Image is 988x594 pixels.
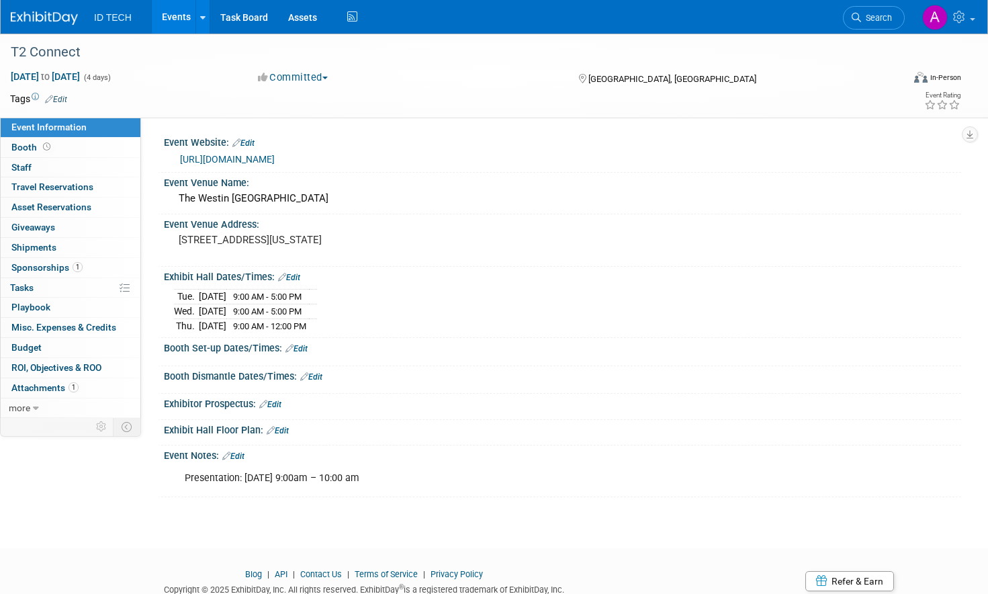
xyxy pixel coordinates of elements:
div: Booth Set-up Dates/Times: [164,338,961,355]
a: API [275,569,287,579]
td: Toggle Event Tabs [114,418,141,435]
a: Edit [285,344,308,353]
a: Booth [1,138,140,157]
a: Event Information [1,118,140,137]
span: more [9,402,30,413]
span: ID TECH [94,12,132,23]
a: Privacy Policy [431,569,483,579]
a: Travel Reservations [1,177,140,197]
a: Attachments1 [1,378,140,398]
a: Tasks [1,278,140,298]
span: Asset Reservations [11,202,91,212]
span: 9:00 AM - 5:00 PM [233,306,302,316]
span: Event Information [11,122,87,132]
div: Event Venue Address: [164,214,961,231]
a: Search [843,6,905,30]
a: Misc. Expenses & Credits [1,318,140,337]
td: [DATE] [199,319,226,333]
a: Giveaways [1,218,140,237]
span: Budget [11,342,42,353]
a: Edit [259,400,281,409]
td: Tags [10,92,67,105]
span: | [420,569,429,579]
div: Event Notes: [164,446,961,463]
span: 1 [69,382,79,392]
span: Tasks [10,282,34,293]
span: ROI, Objectives & ROO [11,362,101,373]
sup: ® [399,583,404,591]
div: Event Website: [164,132,961,150]
span: Staff [11,162,32,173]
span: Booth [11,142,53,153]
a: Contact Us [300,569,342,579]
span: Misc. Expenses & Credits [11,322,116,333]
td: Personalize Event Tab Strip [90,418,114,435]
span: 9:00 AM - 5:00 PM [233,292,302,302]
span: | [289,569,298,579]
div: The Westin [GEOGRAPHIC_DATA] [174,188,951,209]
a: Asset Reservations [1,198,140,217]
td: [DATE] [199,290,226,304]
button: Committed [253,71,333,85]
a: more [1,398,140,418]
div: Event Format [819,70,961,90]
span: to [39,71,52,82]
div: Exhibitor Prospectus: [164,394,961,411]
span: 9:00 AM - 12:00 PM [233,321,306,331]
span: | [344,569,353,579]
a: Blog [245,569,262,579]
span: | [264,569,273,579]
a: [URL][DOMAIN_NAME] [180,154,275,165]
td: [DATE] [199,304,226,319]
a: Playbook [1,298,140,317]
span: [DATE] [DATE] [10,71,81,83]
div: Exhibit Hall Dates/Times: [164,267,961,284]
span: Playbook [11,302,50,312]
a: Edit [232,138,255,148]
a: Staff [1,158,140,177]
a: Shipments [1,238,140,257]
a: Sponsorships1 [1,258,140,278]
div: Event Rating [924,92,960,99]
td: Thu. [174,319,199,333]
td: Tue. [174,290,199,304]
span: Giveaways [11,222,55,232]
div: Event Venue Name: [164,173,961,189]
pre: [STREET_ADDRESS][US_STATE] [179,234,482,246]
a: Edit [267,426,289,435]
td: Wed. [174,304,199,319]
div: Booth Dismantle Dates/Times: [164,366,961,384]
span: 1 [73,262,83,272]
img: ExhibitDay [11,11,78,25]
a: Edit [300,372,322,382]
a: Refer & Earn [805,571,894,591]
span: Attachments [11,382,79,393]
a: Budget [1,338,140,357]
img: Aileen Sun [922,5,948,30]
a: Edit [45,95,67,104]
div: Exhibit Hall Floor Plan: [164,420,961,437]
div: Presentation: [DATE] 9:00am – 10:00 am [175,465,808,492]
span: Booth not reserved yet [40,142,53,152]
span: Search [861,13,892,23]
div: In-Person [930,73,961,83]
span: Shipments [11,242,56,253]
a: Terms of Service [355,569,418,579]
div: T2 Connect [6,40,881,65]
img: Format-Inperson.png [914,72,928,83]
span: (4 days) [83,73,111,82]
a: Edit [278,273,300,282]
span: [GEOGRAPHIC_DATA], [GEOGRAPHIC_DATA] [588,74,756,84]
span: Sponsorships [11,262,83,273]
a: Edit [222,452,244,461]
span: Travel Reservations [11,181,93,192]
a: ROI, Objectives & ROO [1,358,140,378]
